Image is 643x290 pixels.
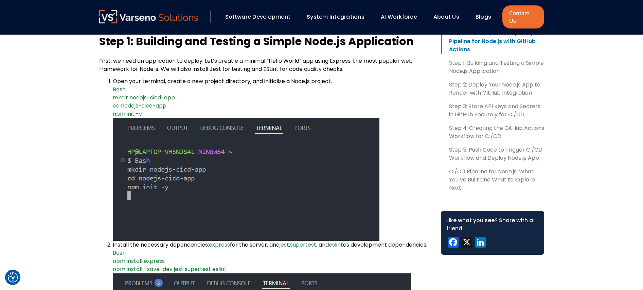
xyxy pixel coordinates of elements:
[113,257,165,265] span: npm install express
[209,241,230,249] span: express
[225,13,290,21] a: Software Development
[99,34,430,49] h2: Step 1: Building and Testing a Simple Node.js Application
[113,85,126,93] span: Bash
[441,59,544,75] a: Step 1: Building and Testing a Simple Node.js Application
[446,237,460,249] a: Facebook
[113,102,166,110] span: cd nodejs-cicd-app
[441,102,544,119] a: Step 3: Store API Keys and Secrets in GitHub Securely for CI/CD
[222,11,300,23] div: Software Development
[472,11,501,23] div: Blogs
[441,168,544,192] a: CI/CD Pipeline for Node.js: What You’ve Built and What to Explore Next
[430,11,469,23] div: About Us
[476,13,491,21] a: Blogs
[329,241,343,249] span: eslint
[99,57,413,73] span: First, we need an application to deploy. Let’s creat e a minimal “Hello World” app using Express,...
[99,10,198,24] a: Varseno Solutions – Product Engineering & IT Services
[460,237,474,249] a: X
[113,118,379,241] img: Open your terminal, create a new project directory, and initialize a Node.js project.
[113,249,126,257] span: Bash
[474,237,487,249] a: LinkedIn
[113,77,332,85] span: Open your terminal, create a new project directory, and initialize a Node.js project.
[8,272,18,283] img: Revisit consent button
[441,81,544,97] a: Step 2: Deploy Your Node.js App to Render with GitHub Integration
[307,13,364,21] a: System Integrations
[113,265,227,273] span: npm install –save-dev jest supertest eslint
[113,94,175,101] span: mkdir nodejs-cicd-app
[441,146,544,162] a: Step 5: Push Code to Trigger CI/CD Workflow and Deploy Node.js App
[280,241,289,249] span: jest
[502,5,544,28] a: Contact Us
[446,216,539,233] div: Like what you see? Share with a friend.
[433,13,459,21] a: About Us
[441,124,544,140] a: Step 4: Creating the GitHub Actions Workflow for CI/CD
[113,110,142,118] span: npm init -y
[381,13,417,21] a: AI Workforce
[441,29,544,54] a: What You Need to Set Up a CI/CD Pipeline for Node.js with GitHub Actions
[99,10,198,23] img: Varseno Solutions – Product Engineering & IT Services
[290,241,316,249] span: supertest
[303,11,374,23] div: System Integrations
[8,272,18,283] button: Cookie Settings
[377,11,427,23] div: AI Workforce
